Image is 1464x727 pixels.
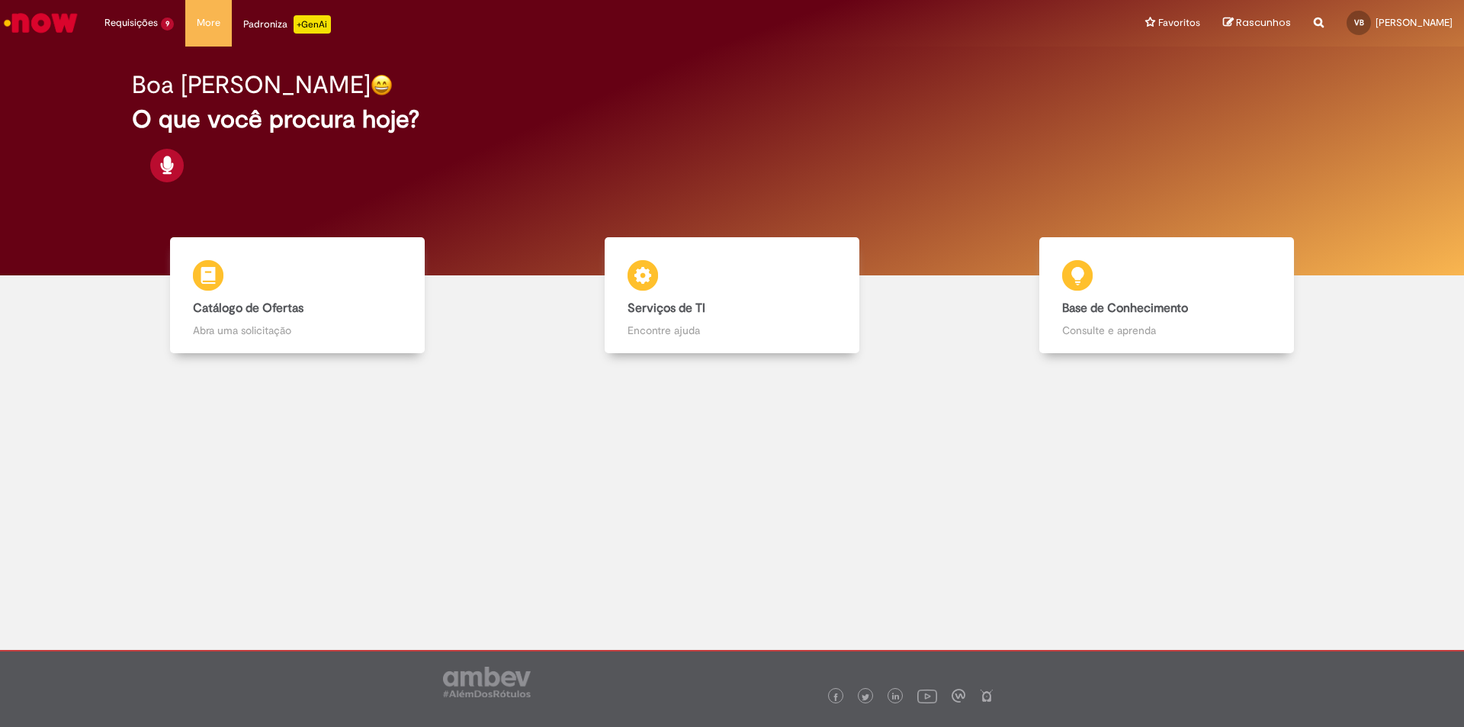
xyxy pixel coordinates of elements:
[104,15,158,31] span: Requisições
[1354,18,1364,27] span: VB
[949,237,1384,354] a: Base de Conhecimento Consulte e aprenda
[443,667,531,697] img: logo_footer_ambev_rotulo_gray.png
[980,689,994,703] img: logo_footer_naosei.png
[197,15,220,31] span: More
[917,686,937,706] img: logo_footer_youtube.png
[1158,15,1200,31] span: Favoritos
[952,689,965,703] img: logo_footer_workplace.png
[80,237,515,354] a: Catálogo de Ofertas Abra uma solicitação
[892,693,900,702] img: logo_footer_linkedin.png
[132,72,371,98] h2: Boa [PERSON_NAME]
[1236,15,1291,30] span: Rascunhos
[193,323,402,338] p: Abra uma solicitação
[832,693,840,701] img: logo_footer_facebook.png
[294,15,331,34] p: +GenAi
[243,15,331,34] div: Padroniza
[193,301,303,316] b: Catálogo de Ofertas
[371,74,393,96] img: happy-face.png
[862,693,869,701] img: logo_footer_twitter.png
[515,237,949,354] a: Serviços de TI Encontre ajuda
[628,301,705,316] b: Serviços de TI
[1062,323,1271,338] p: Consulte e aprenda
[1376,16,1453,29] span: [PERSON_NAME]
[628,323,836,338] p: Encontre ajuda
[2,8,80,38] img: ServiceNow
[132,106,1333,133] h2: O que você procura hoje?
[1223,16,1291,31] a: Rascunhos
[161,18,174,31] span: 9
[1062,301,1188,316] b: Base de Conhecimento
